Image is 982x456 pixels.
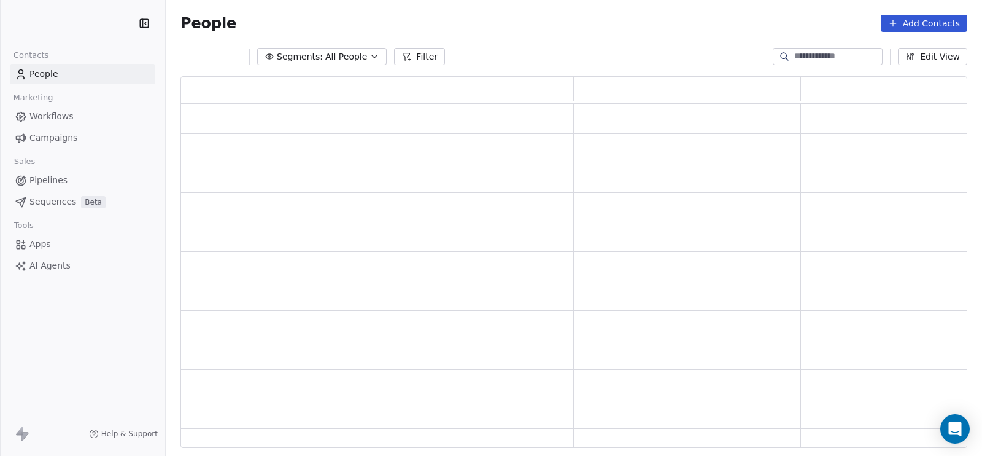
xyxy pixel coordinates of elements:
[101,429,158,439] span: Help & Support
[180,14,236,33] span: People
[10,106,155,127] a: Workflows
[29,259,71,272] span: AI Agents
[898,48,967,65] button: Edit View
[10,64,155,84] a: People
[940,414,970,444] div: Open Intercom Messenger
[29,110,74,123] span: Workflows
[10,170,155,191] a: Pipelines
[89,429,158,439] a: Help & Support
[881,15,967,32] button: Add Contacts
[29,195,76,208] span: Sequences
[8,46,54,65] span: Contacts
[10,128,155,148] a: Campaigns
[9,216,39,235] span: Tools
[9,152,41,171] span: Sales
[29,68,58,81] span: People
[29,132,77,144] span: Campaigns
[81,196,106,208] span: Beta
[277,50,323,63] span: Segments:
[325,50,367,63] span: All People
[10,256,155,276] a: AI Agents
[29,174,68,187] span: Pipelines
[10,234,155,254] a: Apps
[8,88,58,107] span: Marketing
[29,238,51,251] span: Apps
[10,192,155,212] a: SequencesBeta
[394,48,445,65] button: Filter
